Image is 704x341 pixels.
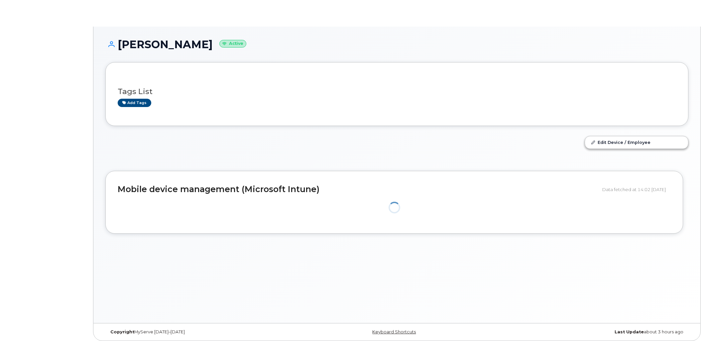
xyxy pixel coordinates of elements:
[372,329,416,334] a: Keyboard Shortcuts
[105,39,688,50] h1: [PERSON_NAME]
[105,329,300,335] div: MyServe [DATE]–[DATE]
[615,329,644,334] strong: Last Update
[585,136,688,148] a: Edit Device / Employee
[118,185,597,194] h2: Mobile device management (Microsoft Intune)
[494,329,688,335] div: about 3 hours ago
[219,40,246,48] small: Active
[110,329,134,334] strong: Copyright
[118,99,151,107] a: Add tags
[602,183,671,196] div: Data fetched at 14:02 [DATE]
[118,87,676,96] h3: Tags List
